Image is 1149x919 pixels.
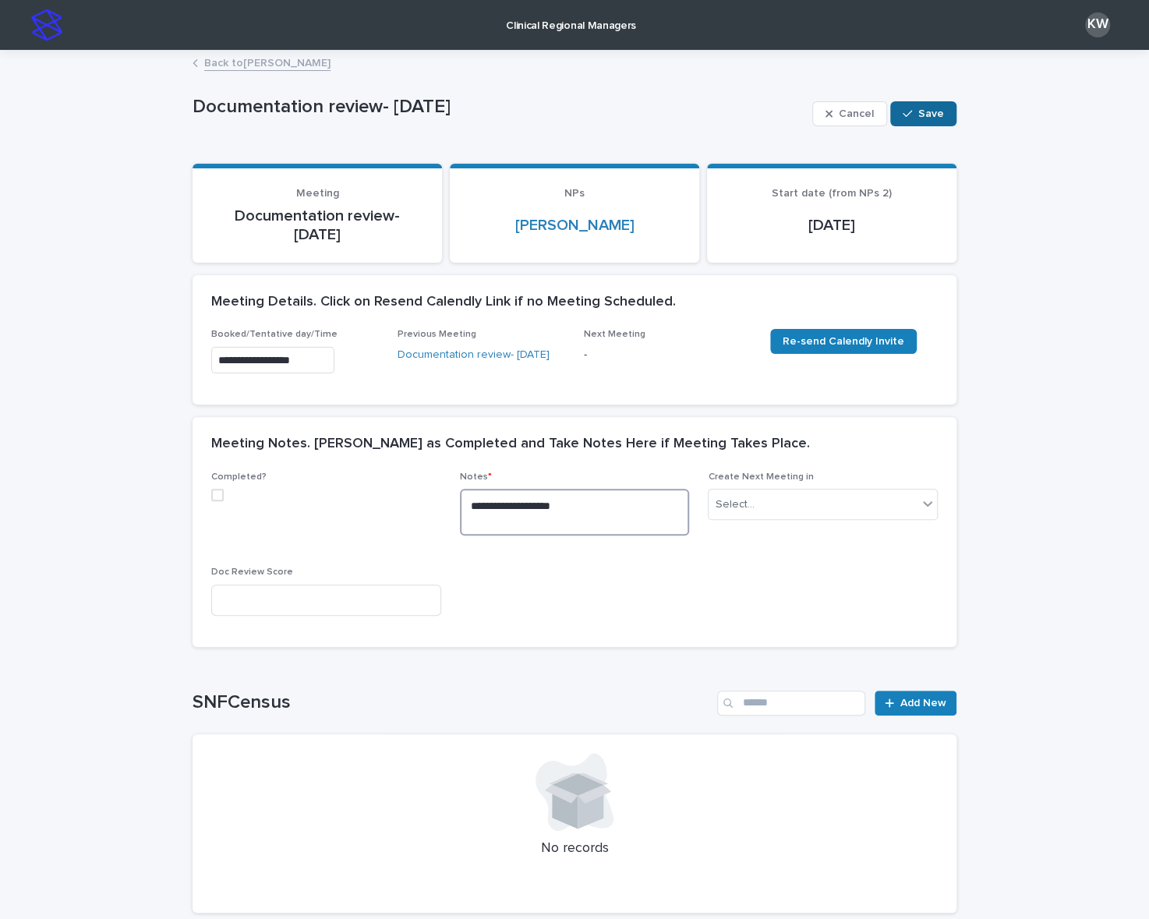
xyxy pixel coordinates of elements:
[31,9,62,41] img: stacker-logo-s-only.png
[460,472,492,482] span: Notes
[900,698,946,709] span: Add New
[211,840,938,857] p: No records
[211,294,676,311] h2: Meeting Details. Click on Resend Calendly Link if no Meeting Scheduled.
[717,691,865,716] input: Search
[772,188,892,199] span: Start date (from NPs 2)
[296,188,339,199] span: Meeting
[708,472,813,482] span: Create Next Meeting in
[1085,12,1110,37] div: KW
[812,101,887,126] button: Cancel
[398,330,476,339] span: Previous Meeting
[193,96,806,118] p: Documentation review- [DATE]
[211,330,338,339] span: Booked/Tentative day/Time
[783,336,904,347] span: Re-send Calendly Invite
[715,497,754,513] div: Select...
[211,472,267,482] span: Completed?
[770,329,917,354] a: Re-send Calendly Invite
[211,436,810,453] h2: Meeting Notes. [PERSON_NAME] as Completed and Take Notes Here if Meeting Takes Place.
[584,330,645,339] span: Next Meeting
[839,108,874,119] span: Cancel
[204,53,331,71] a: Back to[PERSON_NAME]
[398,347,550,363] a: Documentation review- [DATE]
[211,207,423,244] p: Documentation review- [DATE]
[584,347,751,363] p: -
[918,108,944,119] span: Save
[875,691,956,716] a: Add New
[211,567,293,577] span: Doc Review Score
[564,188,585,199] span: NPs
[193,691,711,714] h1: SNFCensus
[726,216,938,235] p: [DATE]
[890,101,956,126] button: Save
[515,216,635,235] a: [PERSON_NAME]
